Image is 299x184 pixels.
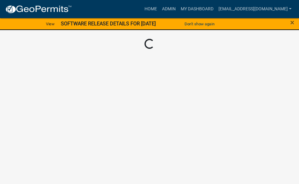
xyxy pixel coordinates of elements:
a: Admin [159,3,178,15]
a: [EMAIL_ADDRESS][DOMAIN_NAME] [216,3,294,15]
a: Home [142,3,159,15]
button: Close [290,19,294,26]
a: My Dashboard [178,3,216,15]
button: Don't show again [182,19,217,29]
strong: SOFTWARE RELEASE DETAILS FOR [DATE] [61,21,156,27]
span: × [290,18,294,27]
a: View [43,19,57,29]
